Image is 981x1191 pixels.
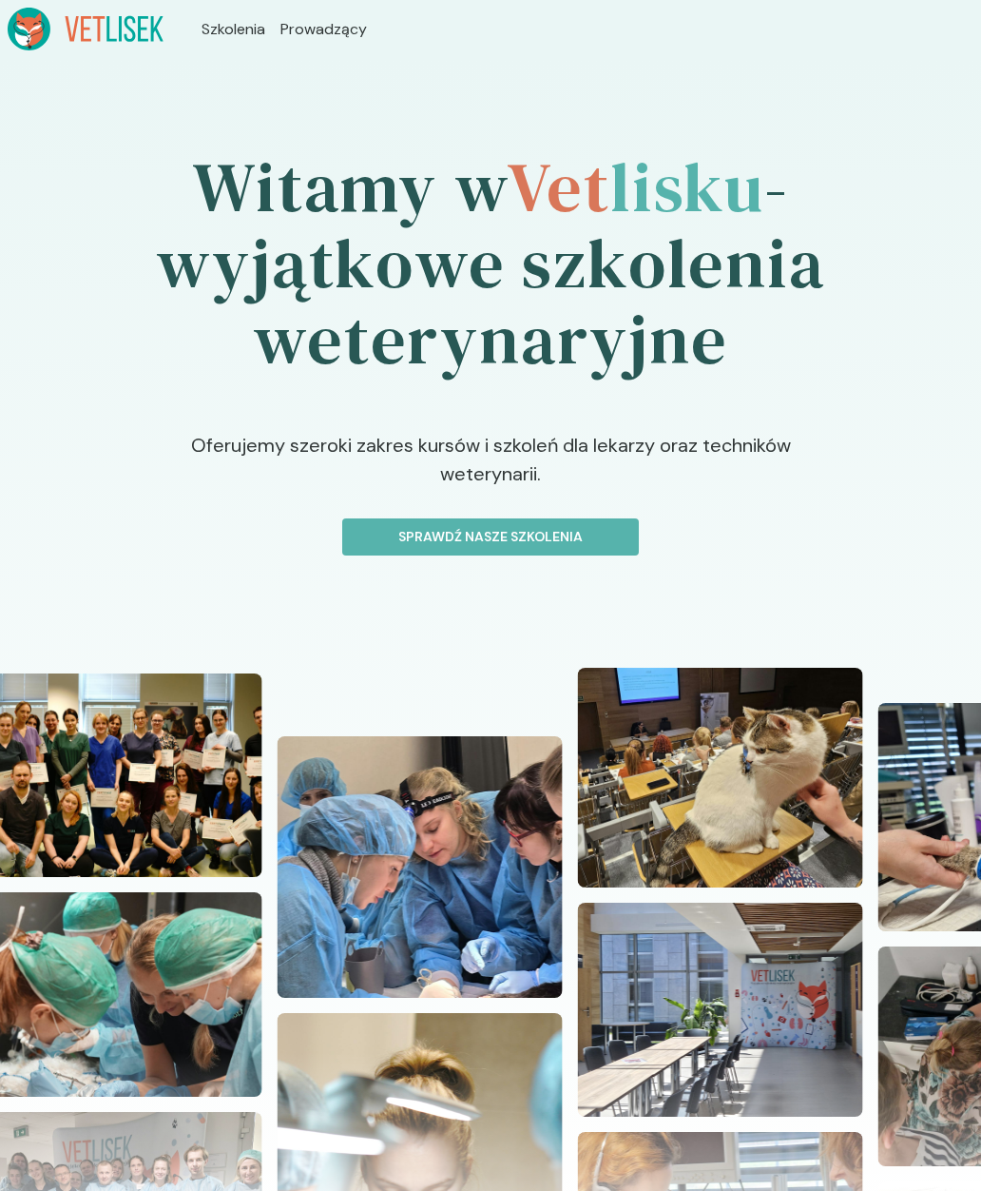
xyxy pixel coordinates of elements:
[278,736,563,998] img: Z2WOzZbqstJ98vaN_20241110_112957.jpg
[4,96,977,431] h1: Witamy w - wyjątkowe szkolenia weterynaryjne
[202,18,265,41] a: Szkolenia
[358,527,623,547] p: Sprawdź nasze szkolenia
[578,668,863,888] img: Z2WOx5bqstJ98vaI_20240512_101618.jpg
[507,140,610,234] span: Vet
[342,518,639,556] button: Sprawdź nasze szkolenia
[610,140,764,234] span: lisku
[163,431,817,518] p: Oferujemy szeroki zakres kursów i szkoleń dla lekarzy oraz techników weterynarii.
[280,18,367,41] a: Prowadzący
[578,903,863,1117] img: Z2WOxZbqstJ98vaH_20240608_122030.jpg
